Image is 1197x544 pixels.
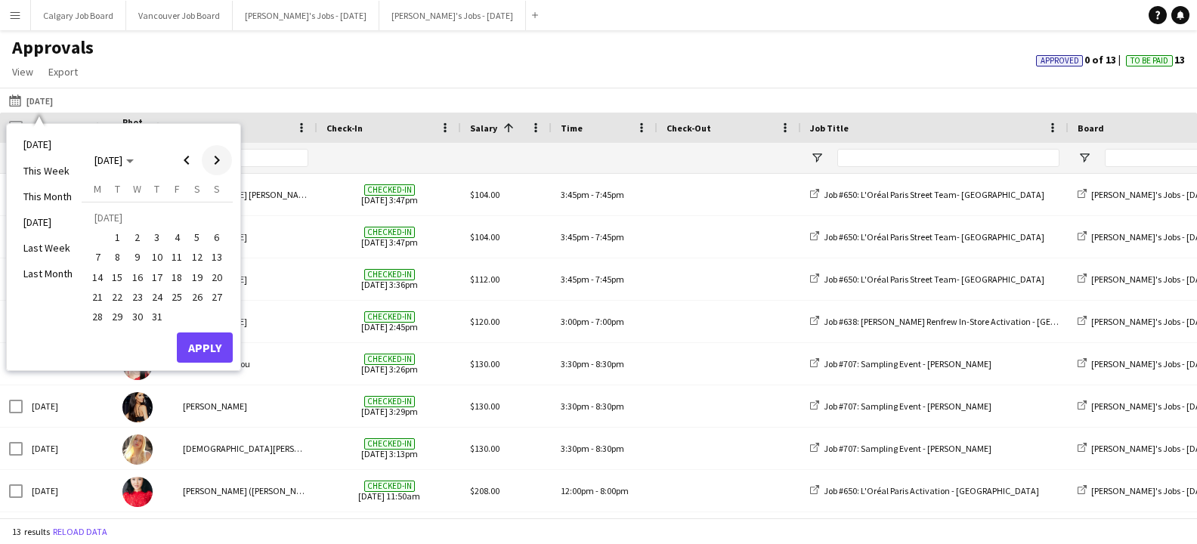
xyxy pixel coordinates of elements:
span: 26 [188,288,206,306]
span: Checked-in [364,354,415,365]
a: Job #650: L'Oréal Paris Street Team- [GEOGRAPHIC_DATA] [810,189,1044,200]
span: Job #707: Sampling Event - [PERSON_NAME] [824,400,991,412]
span: 7:00pm [595,316,624,327]
span: Checked-in [364,227,415,238]
span: 7 [88,249,107,267]
span: 19 [188,268,206,286]
span: 3:30pm [561,358,589,369]
button: Apply [177,332,233,363]
span: 8:00pm [600,485,629,496]
button: 14-07-2025 [88,267,107,287]
button: 29-07-2025 [107,307,127,326]
span: - [591,189,594,200]
a: Job #650: L'Oréal Paris Street Team- [GEOGRAPHIC_DATA] [810,274,1044,285]
li: Last Month [14,261,82,286]
span: 13 [208,249,226,267]
a: Export [42,62,84,82]
span: 15 [109,268,127,286]
span: $130.00 [470,400,500,412]
span: Checked-in [364,438,415,450]
button: 31-07-2025 [147,307,167,326]
span: $130.00 [470,443,500,454]
span: 12 [188,249,206,267]
a: Job #650: L'Oréal Paris Activation - [GEOGRAPHIC_DATA] [810,485,1039,496]
button: 25-07-2025 [167,287,187,307]
span: Job #707: Sampling Event - [PERSON_NAME] [824,443,991,454]
span: 2 [128,228,147,246]
span: 20 [208,268,226,286]
span: 13 [1126,53,1185,66]
span: 3:00pm [561,316,589,327]
div: [PERSON_NAME] [174,301,317,342]
li: This Month [14,184,82,209]
button: 12-07-2025 [187,247,206,267]
span: 7:45pm [595,189,624,200]
button: 07-07-2025 [88,247,107,267]
button: Previous month [172,145,202,175]
div: [DATE] [23,385,113,427]
span: Name [183,122,207,134]
span: 8:30pm [595,400,624,412]
span: Job #707: Sampling Event - [PERSON_NAME] [824,358,991,369]
span: [DATE] 3:29pm [326,385,452,427]
span: 3:30pm [561,400,589,412]
li: [DATE] [14,209,82,235]
span: 25 [168,288,186,306]
span: 14 [88,268,107,286]
button: 24-07-2025 [147,287,167,307]
div: [PERSON_NAME] [174,216,317,258]
span: 28 [88,308,107,326]
button: 21-07-2025 [88,287,107,307]
button: 13-07-2025 [207,247,227,267]
button: Open Filter Menu [1078,151,1091,165]
button: 20-07-2025 [207,267,227,287]
button: 10-07-2025 [147,247,167,267]
span: [DATE] 11:50am [326,470,452,512]
span: 3:45pm [561,231,589,243]
div: [DATE] [23,470,113,512]
button: 15-07-2025 [107,267,127,287]
button: 22-07-2025 [107,287,127,307]
li: This Week [14,158,82,184]
button: 17-07-2025 [147,267,167,287]
span: $130.00 [470,358,500,369]
span: 18 [168,268,186,286]
a: Job #707: Sampling Event - [PERSON_NAME] [810,443,991,454]
span: 29 [109,308,127,326]
span: Job #650: L'Oréal Paris Street Team- [GEOGRAPHIC_DATA] [824,189,1044,200]
span: Checked-in [364,481,415,492]
span: 16 [128,268,147,286]
span: Time [561,122,583,134]
button: 18-07-2025 [167,267,187,287]
span: $120.00 [470,316,500,327]
span: $112.00 [470,274,500,285]
span: 12:00pm [561,485,594,496]
span: 22 [109,288,127,306]
span: 23 [128,288,147,306]
span: $208.00 [470,485,500,496]
button: 28-07-2025 [88,307,107,326]
span: 24 [148,288,166,306]
span: T [115,182,120,196]
span: [DATE] 2:45pm [326,301,452,342]
button: [PERSON_NAME]'s Jobs - [DATE] [233,1,379,30]
span: $104.00 [470,189,500,200]
span: S [194,182,200,196]
span: 3:45pm [561,189,589,200]
a: Job #707: Sampling Event - [PERSON_NAME] [810,400,991,412]
td: [DATE] [88,208,227,227]
li: [DATE] [14,131,82,157]
span: 7:45pm [595,231,624,243]
input: Name Filter Input [210,149,308,167]
span: 7:45pm [595,274,624,285]
span: 30 [128,308,147,326]
button: 03-07-2025 [147,227,167,247]
img: Yue Chen (Tabitha) Tao [122,477,153,507]
button: 30-07-2025 [128,307,147,326]
span: Job Title [810,122,849,134]
span: Approved [1041,56,1079,66]
span: [DATE] [94,153,122,167]
span: - [591,443,594,454]
span: Checked-in [364,311,415,323]
div: [DEMOGRAPHIC_DATA][PERSON_NAME] [174,428,317,469]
